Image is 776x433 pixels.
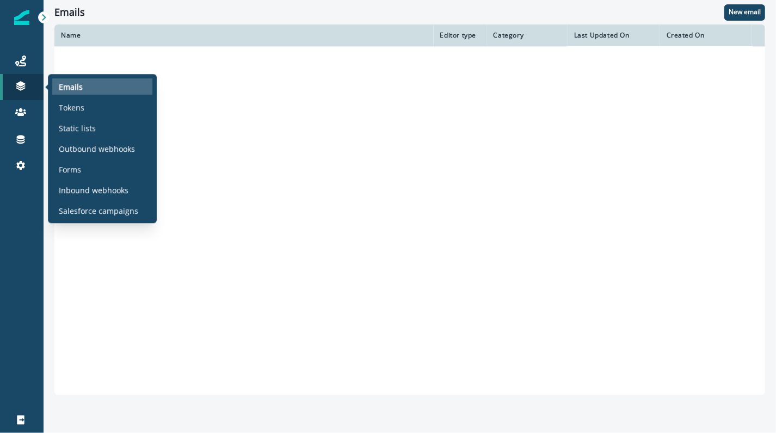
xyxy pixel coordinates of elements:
[729,8,761,16] p: New email
[667,31,746,40] div: Created On
[59,184,128,196] p: Inbound webhooks
[61,31,427,40] div: Name
[52,120,152,136] a: Static lists
[59,164,81,175] p: Forms
[52,202,152,219] a: Salesforce campaigns
[574,31,654,40] div: Last Updated On
[52,140,152,157] a: Outbound webhooks
[59,102,84,113] p: Tokens
[440,31,481,40] div: Editor type
[52,78,152,95] a: Emails
[52,182,152,198] a: Inbound webhooks
[59,81,83,92] p: Emails
[494,31,561,40] div: Category
[59,205,138,216] p: Salesforce campaigns
[59,143,135,154] p: Outbound webhooks
[54,7,85,18] h1: Emails
[59,122,96,134] p: Static lists
[724,4,765,21] button: New email
[14,10,29,25] img: Inflection
[52,161,152,177] a: Forms
[52,99,152,115] a: Tokens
